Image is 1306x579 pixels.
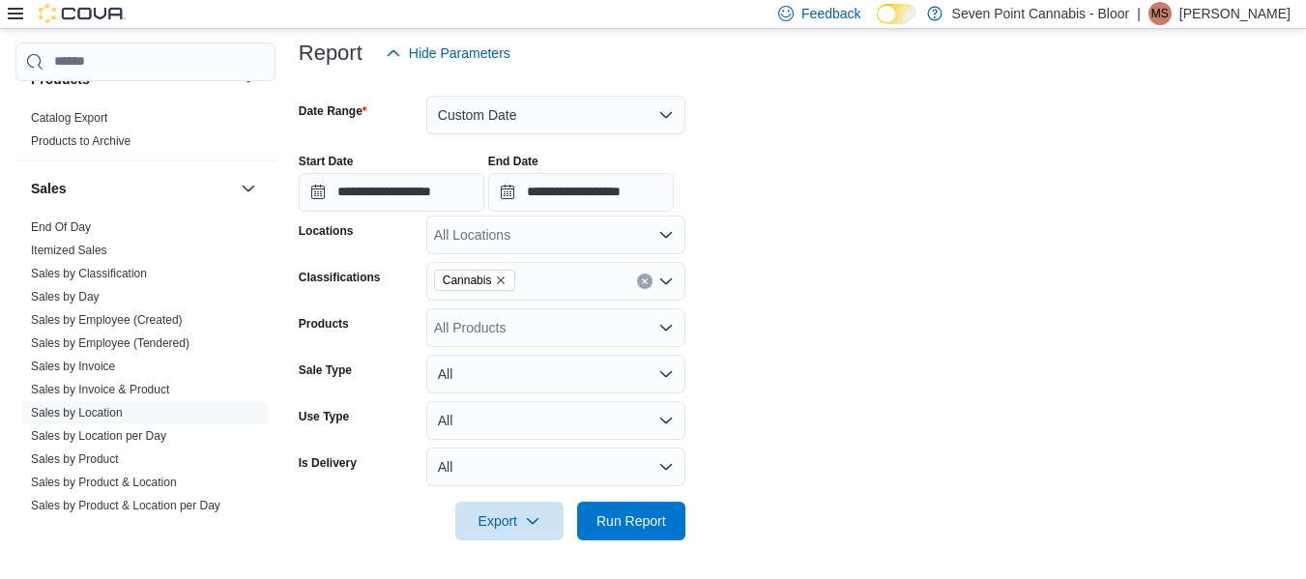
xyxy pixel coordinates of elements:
p: | [1137,2,1141,25]
a: Sales by Product [31,452,119,466]
span: Run Report [596,511,666,531]
h3: Report [299,42,363,65]
a: Sales by Invoice & Product [31,383,169,396]
span: Sales by Product & Location [31,475,177,490]
button: Open list of options [658,227,674,243]
button: Sales [237,177,260,200]
a: Sales by Product & Location per Day [31,499,220,512]
button: Products [237,68,260,91]
button: All [426,401,685,440]
p: [PERSON_NAME] [1179,2,1291,25]
a: Sales by Employee (Created) [31,313,183,327]
button: Clear input [637,274,653,289]
span: Sales by Product & Location per Day [31,498,220,513]
button: Remove Cannabis from selection in this group [495,275,507,286]
button: Run Report [577,502,685,540]
a: Products to Archive [31,134,131,148]
span: Cannabis [443,271,492,290]
span: Export [467,502,552,540]
label: Locations [299,223,354,239]
img: Cova [39,4,126,23]
a: Sales by Classification [31,267,147,280]
a: Sales by Product & Location [31,476,177,489]
span: Sales by Employee (Tendered) [31,335,189,351]
span: End Of Day [31,219,91,235]
input: Dark Mode [877,4,917,24]
span: Hide Parameters [409,43,510,63]
button: All [426,448,685,486]
a: Sales by Day [31,290,100,304]
span: Catalog Export [31,110,107,126]
span: Feedback [801,4,860,23]
button: Sales [31,179,233,198]
label: Use Type [299,409,349,424]
button: Open list of options [658,320,674,335]
span: Sales by Employee (Created) [31,312,183,328]
span: Dark Mode [877,24,878,25]
a: Catalog Export [31,111,107,125]
span: Sales by Day [31,289,100,304]
button: Open list of options [658,274,674,289]
label: Date Range [299,103,367,119]
label: Is Delivery [299,455,357,471]
label: End Date [488,154,538,169]
a: Sales by Location [31,406,123,420]
span: Products to Archive [31,133,131,149]
div: Sales [15,216,276,548]
span: Sales by Location per Day [31,428,166,444]
p: Seven Point Cannabis - Bloor [952,2,1130,25]
span: Sales by Product [31,451,119,467]
button: Hide Parameters [378,34,518,72]
div: Melissa Schullerer [1148,2,1172,25]
input: Press the down key to open a popover containing a calendar. [299,173,484,212]
span: Sales by Invoice & Product [31,382,169,397]
button: All [426,355,685,393]
button: Custom Date [426,96,685,134]
span: Sales by Classification [31,266,147,281]
span: MS [1151,2,1169,25]
span: Cannabis [434,270,516,291]
span: Sales by Location [31,405,123,420]
input: Press the down key to open a popover containing a calendar. [488,173,674,212]
span: Sales by Invoice [31,359,115,374]
span: Itemized Sales [31,243,107,258]
div: Products [15,106,276,160]
a: Sales by Location per Day [31,429,166,443]
label: Products [299,316,349,332]
button: Export [455,502,564,540]
a: Itemized Sales [31,244,107,257]
a: Sales by Employee (Tendered) [31,336,189,350]
label: Start Date [299,154,354,169]
label: Classifications [299,270,381,285]
h3: Sales [31,179,67,198]
a: End Of Day [31,220,91,234]
a: Sales by Invoice [31,360,115,373]
label: Sale Type [299,362,352,378]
